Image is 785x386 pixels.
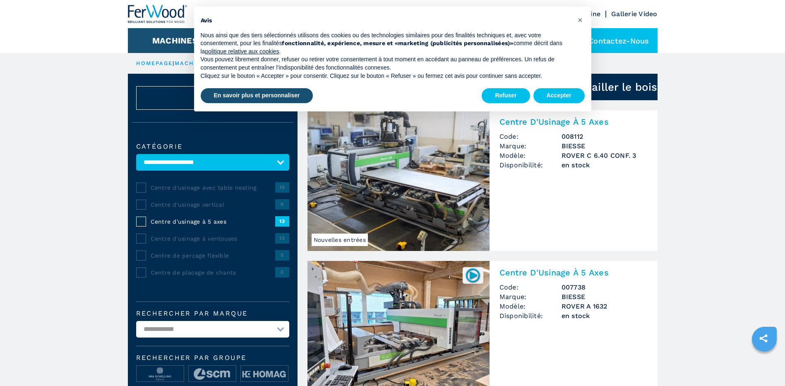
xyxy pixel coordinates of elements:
label: Rechercher par marque [136,310,289,317]
span: Rechercher par groupe [136,355,289,361]
a: politique relative aux cookies [205,48,279,55]
button: En savoir plus et personnaliser [201,88,313,103]
span: 5 [275,250,289,260]
span: Centre d'usinage à ventouses [151,234,275,243]
span: Code: [499,282,562,292]
span: 13 [275,216,289,226]
span: Centre d'usinage vertical [151,200,275,209]
h3: 007738 [562,282,648,292]
p: Nous ainsi que des tiers sélectionnés utilisons des cookies ou des technologies similaires pour d... [201,31,571,56]
span: 12 [275,233,289,243]
img: image [189,366,236,382]
h3: BIESSE [562,292,648,302]
a: Gallerie Video [611,10,658,18]
a: Centre D'Usinage À 5 Axes BIESSE ROVER C 6.40 CONF. 3Nouvelles entréesCentre D'Usinage À 5 AxesCo... [307,110,658,251]
button: Accepter [533,88,585,103]
span: 15 [275,182,289,192]
span: Nouvelles entrées [312,234,368,246]
p: Vous pouvez librement donner, refuser ou retirer votre consentement à tout moment en accédant au ... [201,55,571,72]
button: Machines [152,36,198,46]
h3: ROVER C 6.40 CONF. 3 [562,151,648,160]
a: HOMEPAGE [136,60,173,66]
img: image [241,366,288,382]
p: Cliquez sur le bouton « Accepter » pour consentir. Cliquez sur le bouton « Refuser » ou fermez ce... [201,72,571,80]
h2: Centre D'Usinage À 5 Axes [499,117,648,127]
h2: Centre D'Usinage À 5 Axes [499,268,648,277]
h2: Avis [201,17,571,25]
span: × [578,15,583,25]
div: Contactez-nous [568,28,658,53]
label: catégorie [136,143,289,150]
span: en stock [562,311,648,321]
img: Ferwood [128,5,187,23]
h3: 008112 [562,132,648,141]
span: Marque: [499,141,562,151]
span: Code: [499,132,562,141]
button: ResetAnnuler [136,86,289,110]
span: Centre de percage flexible [151,251,275,260]
img: image [137,366,184,382]
a: sharethis [753,328,774,349]
span: Disponibilité: [499,160,562,170]
span: 9 [275,199,289,209]
a: machines [175,60,210,66]
span: en stock [562,160,648,170]
h3: ROVER A 1632 [562,302,648,311]
span: Centre d'usinage à 5 axes [151,217,275,226]
span: Centre d'usinage avec table nesting [151,183,275,192]
strong: fonctionnalité, expérience, mesure et «marketing (publicités personnalisées)» [282,40,513,46]
span: 5 [275,267,289,277]
span: Disponibilité: [499,311,562,321]
span: Centre de placage de chants [151,268,275,277]
span: Marque: [499,292,562,302]
img: 007738 [465,267,481,283]
span: | [173,60,174,66]
span: Modèle: [499,151,562,160]
img: Centre D'Usinage À 5 Axes BIESSE ROVER C 6.40 CONF. 3 [307,110,490,251]
span: Modèle: [499,302,562,311]
button: Refuser [482,88,530,103]
h3: BIESSE [562,141,648,151]
button: Fermer cet avis [574,13,587,27]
